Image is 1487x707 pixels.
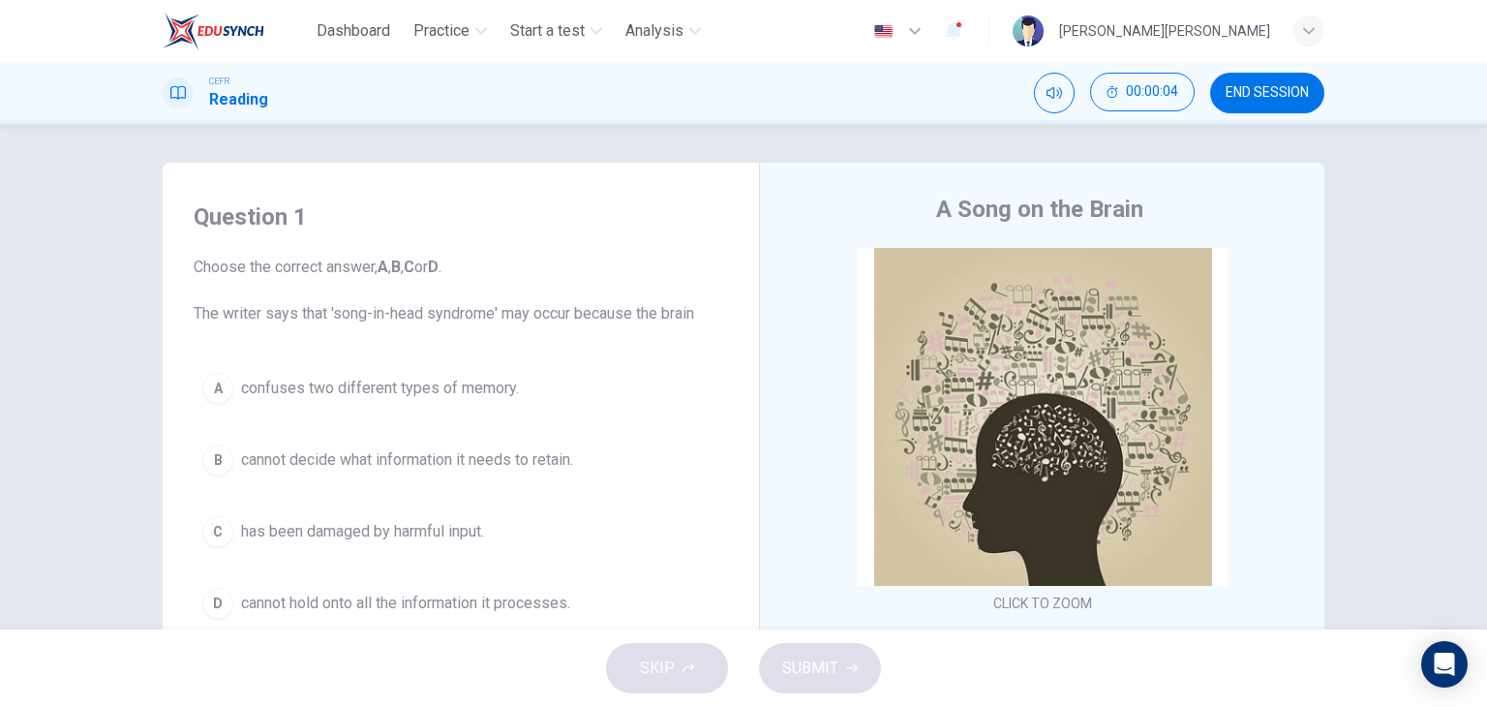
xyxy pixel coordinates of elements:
span: Analysis [625,19,683,43]
button: Bcannot decide what information it needs to retain. [194,436,728,484]
span: CEFR [209,75,229,88]
button: END SESSION [1210,73,1324,113]
button: Start a test [502,14,610,48]
b: B [391,258,401,276]
b: C [404,258,414,276]
span: Choose the correct answer, , , or . The writer says that 'song-in-head syndrome' may occur becaus... [194,256,728,325]
h1: Reading [209,88,268,111]
div: C [202,516,233,547]
div: B [202,445,233,476]
img: Profile picture [1013,15,1044,46]
span: Dashboard [317,19,390,43]
a: EduSynch logo [163,12,309,50]
span: has been damaged by harmful input. [241,520,484,543]
b: D [428,258,439,276]
span: cannot decide what information it needs to retain. [241,448,573,472]
div: Mute [1034,73,1075,113]
span: Practice [413,19,470,43]
img: EduSynch logo [163,12,264,50]
b: A [378,258,388,276]
h4: Question 1 [194,201,728,232]
div: Open Intercom Messenger [1421,641,1468,688]
span: Start a test [510,19,585,43]
span: cannot hold onto all the information it processes. [241,592,570,615]
button: Practice [406,14,495,48]
div: D [202,588,233,619]
div: A [202,373,233,404]
button: Dcannot hold onto all the information it processes. [194,579,728,628]
div: Hide [1090,73,1195,113]
span: 00:00:04 [1126,84,1178,100]
button: Dashboard [309,14,398,48]
button: Analysis [618,14,709,48]
button: Chas been damaged by harmful input. [194,507,728,556]
div: [PERSON_NAME][PERSON_NAME] [1059,19,1270,43]
button: Aconfuses two different types of memory. [194,364,728,413]
span: END SESSION [1226,85,1309,101]
img: en [871,24,895,39]
h4: A Song on the Brain [936,194,1143,225]
button: 00:00:04 [1090,73,1195,111]
span: confuses two different types of memory. [241,377,519,400]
